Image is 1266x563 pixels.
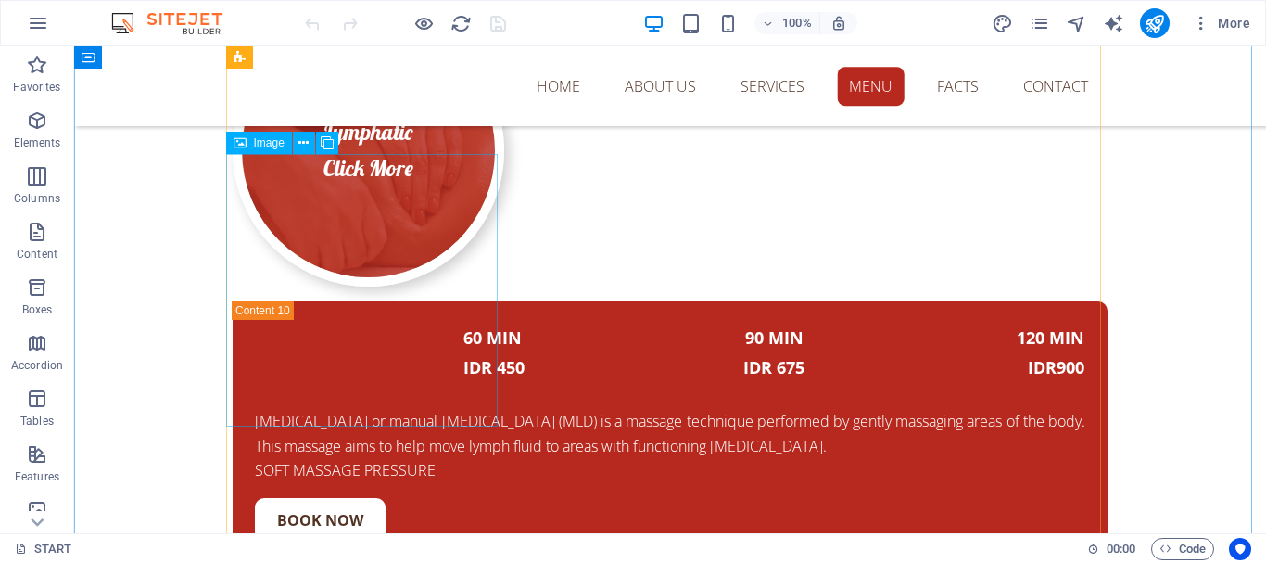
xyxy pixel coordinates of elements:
[450,13,472,34] i: Reload page
[15,538,72,560] a: Click to cancel selection. Double-click to open Pages
[11,358,63,373] p: Accordion
[1029,12,1051,34] button: pages
[992,12,1014,34] button: design
[1159,538,1206,560] span: Code
[412,12,435,34] button: Click here to leave preview mode and continue editing
[1029,13,1050,34] i: Pages (Ctrl+Alt+S)
[17,247,57,262] p: Content
[20,414,54,429] p: Tables
[1066,13,1087,34] i: Navigator
[1184,8,1258,38] button: More
[1151,538,1214,560] button: Code
[1120,542,1122,556] span: :
[754,12,820,34] button: 100%
[1087,538,1136,560] h6: Session time
[1229,538,1251,560] button: Usercentrics
[782,12,812,34] h6: 100%
[1103,13,1124,34] i: AI Writer
[22,302,53,317] p: Boxes
[14,191,60,206] p: Columns
[449,12,472,34] button: reload
[1140,8,1170,38] button: publish
[254,137,285,148] span: Image
[1066,12,1088,34] button: navigator
[992,13,1013,34] i: Design (Ctrl+Alt+Y)
[830,15,847,32] i: On resize automatically adjust zoom level to fit chosen device.
[15,469,59,484] p: Features
[14,135,61,150] p: Elements
[107,12,246,34] img: Editor Logo
[1103,12,1125,34] button: text_generator
[1144,13,1165,34] i: Publish
[13,80,60,95] p: Favorites
[1107,538,1135,560] span: 00 00
[1192,14,1250,32] span: More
